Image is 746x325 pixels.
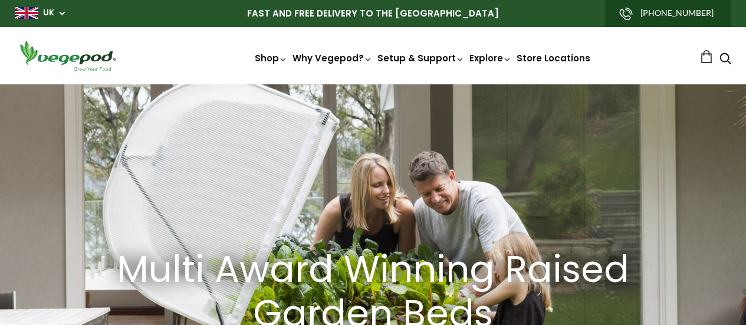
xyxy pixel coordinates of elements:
[293,52,373,64] a: Why Vegepod?
[15,7,38,19] img: gb_large.png
[469,52,512,64] a: Explore
[377,52,465,64] a: Setup & Support
[43,7,54,19] a: UK
[719,54,731,66] a: Search
[255,52,288,64] a: Shop
[517,52,590,64] a: Store Locations
[15,39,121,73] img: Vegepod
